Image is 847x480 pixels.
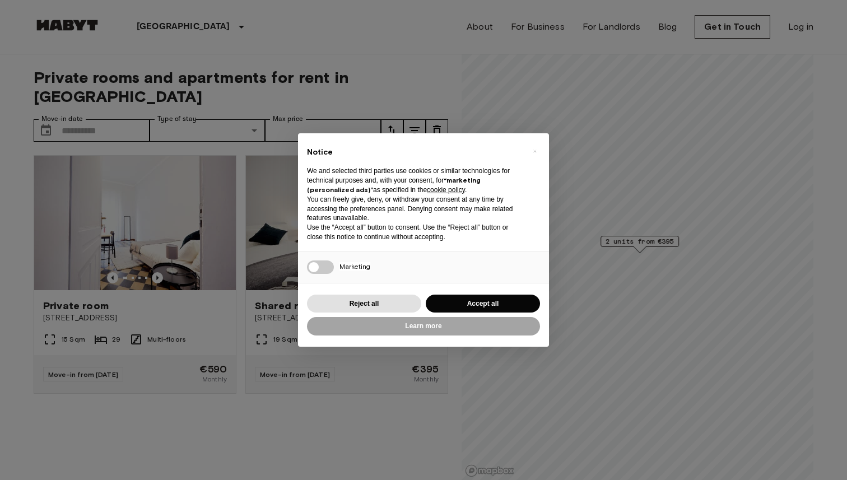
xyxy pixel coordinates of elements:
button: Reject all [307,295,421,313]
button: Accept all [426,295,540,313]
a: cookie policy [427,186,465,194]
p: Use the “Accept all” button to consent. Use the “Reject all” button or close this notice to conti... [307,223,522,242]
button: Learn more [307,317,540,335]
span: × [533,145,537,158]
p: We and selected third parties use cookies or similar technologies for technical purposes and, wit... [307,166,522,194]
p: You can freely give, deny, or withdraw your consent at any time by accessing the preferences pane... [307,195,522,223]
h2: Notice [307,147,522,158]
strong: “marketing (personalized ads)” [307,176,481,194]
span: Marketing [339,262,370,271]
button: Close this notice [525,142,543,160]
